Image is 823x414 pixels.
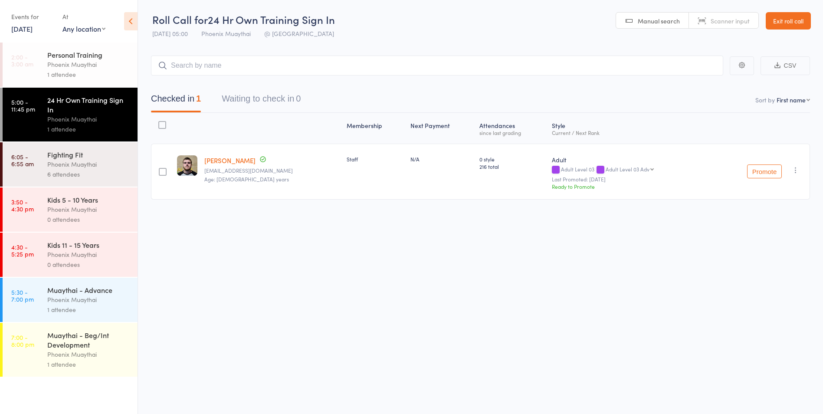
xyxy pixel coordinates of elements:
div: 0 attendees [47,260,130,269]
div: 24 Hr Own Training Sign In [47,95,130,114]
time: 2:00 - 3:00 am [11,53,33,67]
button: Waiting to check in0 [222,89,301,112]
a: 7:00 -8:00 pmMuaythai - Beg/Int DevelopmentPhoenix Muaythai1 attendee [3,323,138,377]
div: Atten­dances [476,117,548,140]
span: Manual search [638,16,680,25]
div: Phoenix Muaythai [47,250,130,260]
button: CSV [761,56,810,75]
a: 3:50 -4:30 pmKids 5 - 10 YearsPhoenix Muaythai0 attendees [3,187,138,232]
span: @ [GEOGRAPHIC_DATA] [264,29,334,38]
a: 5:00 -11:45 pm24 Hr Own Training Sign InPhoenix Muaythai1 attendee [3,88,138,141]
div: 0 [296,94,301,103]
div: Phoenix Muaythai [47,159,130,169]
div: Adult Level 03 Adv [606,166,649,172]
div: Events for [11,10,54,24]
div: 1 attendee [47,124,130,134]
div: Kids 5 - 10 Years [47,195,130,204]
div: Adult Level 03 [552,166,707,174]
div: Style [548,117,711,140]
button: Promote [747,164,782,178]
a: 2:00 -3:00 amPersonal TrainingPhoenix Muaythai1 attendee [3,43,138,87]
span: 216 total [479,163,545,170]
div: Staff [347,155,403,163]
div: Phoenix Muaythai [47,204,130,214]
div: Kids 11 - 15 Years [47,240,130,250]
div: 1 attendee [47,305,130,315]
time: 3:50 - 4:30 pm [11,198,34,212]
div: 0 attendees [47,214,130,224]
div: 1 [196,94,201,103]
div: Ready to Promote [552,183,707,190]
div: Fighting Fit [47,150,130,159]
div: Personal Training [47,50,130,59]
div: Adult [552,155,707,164]
span: Phoenix Muaythai [201,29,251,38]
div: Phoenix Muaythai [47,349,130,359]
small: robertmm248@gmail.com [204,168,340,174]
span: [DATE] 05:00 [152,29,188,38]
span: 0 style [479,155,545,163]
span: 24 Hr Own Training Sign In [208,12,335,26]
div: Muaythai - Beg/Int Development [47,330,130,349]
span: Roll Call for [152,12,208,26]
div: Phoenix Muaythai [47,59,130,69]
div: At [62,10,105,24]
button: Checked in1 [151,89,201,112]
a: 6:05 -6:55 amFighting FitPhoenix Muaythai6 attendees [3,142,138,187]
div: Any location [62,24,105,33]
time: 5:00 - 11:45 pm [11,99,35,112]
time: 7:00 - 8:00 pm [11,334,34,348]
span: Scanner input [711,16,750,25]
a: 4:30 -5:25 pmKids 11 - 15 YearsPhoenix Muaythai0 attendees [3,233,138,277]
div: Next Payment [407,117,476,140]
a: [PERSON_NAME] [204,156,256,165]
div: N/A [410,155,473,163]
div: 1 attendee [47,69,130,79]
div: Membership [343,117,407,140]
time: 6:05 - 6:55 am [11,153,34,167]
label: Sort by [755,95,775,104]
img: image1722655087.png [177,155,197,176]
time: 5:30 - 7:00 pm [11,289,34,302]
div: 6 attendees [47,169,130,179]
a: Exit roll call [766,12,811,30]
div: since last grading [479,130,545,135]
div: Phoenix Muaythai [47,114,130,124]
a: [DATE] [11,24,33,33]
div: Current / Next Rank [552,130,707,135]
small: Last Promoted: [DATE] [552,176,707,182]
input: Search by name [151,56,723,76]
div: Muaythai - Advance [47,285,130,295]
time: 4:30 - 5:25 pm [11,243,34,257]
div: Phoenix Muaythai [47,295,130,305]
div: First name [777,95,806,104]
a: 5:30 -7:00 pmMuaythai - AdvancePhoenix Muaythai1 attendee [3,278,138,322]
div: 1 attendee [47,359,130,369]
